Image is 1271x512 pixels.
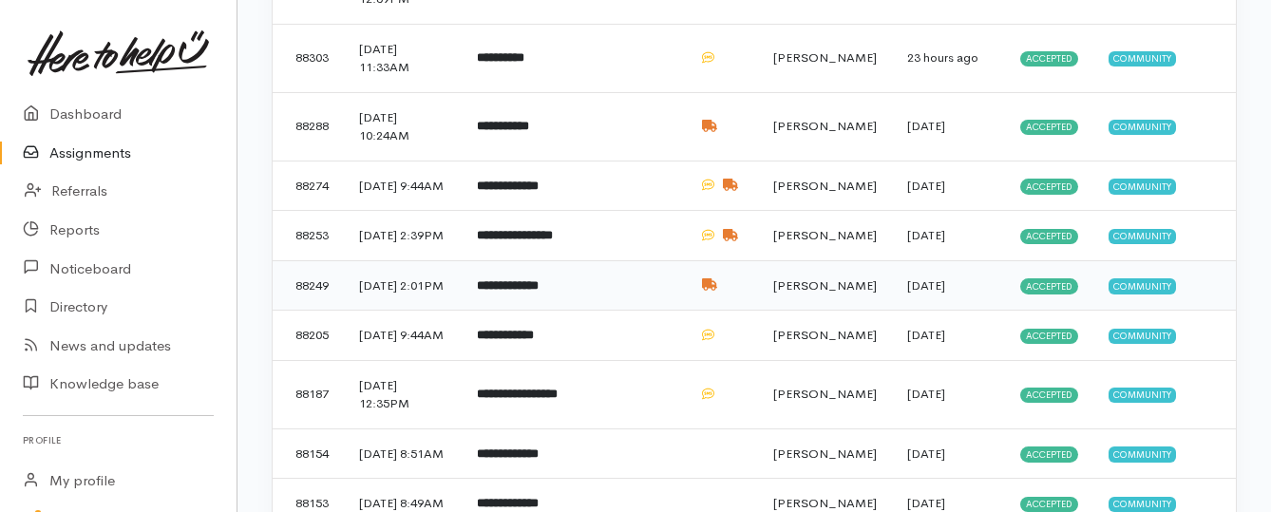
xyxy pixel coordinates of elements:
time: [DATE] [907,277,945,294]
span: [PERSON_NAME] [773,495,877,511]
td: 88274 [273,161,344,211]
span: [PERSON_NAME] [773,327,877,343]
time: [DATE] [907,227,945,243]
span: [PERSON_NAME] [773,178,877,194]
span: Community [1109,497,1176,512]
span: Accepted [1020,388,1078,403]
span: Accepted [1020,497,1078,512]
span: [PERSON_NAME] [773,277,877,294]
span: Community [1109,446,1176,462]
time: [DATE] [907,446,945,462]
span: [PERSON_NAME] [773,118,877,134]
span: Accepted [1020,179,1078,194]
td: [DATE] 8:51AM [344,428,462,479]
td: [DATE] 2:01PM [344,260,462,311]
span: Community [1109,51,1176,66]
span: [PERSON_NAME] [773,446,877,462]
td: [DATE] 10:24AM [344,92,462,161]
time: [DATE] [907,495,945,511]
td: [DATE] 9:44AM [344,161,462,211]
time: [DATE] [907,118,945,134]
td: [DATE] 2:39PM [344,211,462,261]
time: [DATE] [907,327,945,343]
span: [PERSON_NAME] [773,227,877,243]
td: 88154 [273,428,344,479]
span: [PERSON_NAME] [773,386,877,402]
h6: Profile [23,427,214,453]
time: [DATE] [907,178,945,194]
time: [DATE] [907,386,945,402]
td: 88303 [273,24,344,92]
span: Accepted [1020,446,1078,462]
span: Community [1109,179,1176,194]
td: [DATE] 11:33AM [344,24,462,92]
span: Accepted [1020,51,1078,66]
td: 88205 [273,311,344,361]
span: Community [1109,278,1176,294]
time: 23 hours ago [907,49,978,66]
span: Accepted [1020,229,1078,244]
td: 88288 [273,92,344,161]
span: Accepted [1020,120,1078,135]
span: [PERSON_NAME] [773,49,877,66]
td: [DATE] 9:44AM [344,311,462,361]
td: 88253 [273,211,344,261]
span: Accepted [1020,329,1078,344]
td: 88249 [273,260,344,311]
span: Accepted [1020,278,1078,294]
td: [DATE] 12:35PM [344,360,462,428]
span: Community [1109,120,1176,135]
span: Community [1109,229,1176,244]
td: 88187 [273,360,344,428]
span: Community [1109,329,1176,344]
span: Community [1109,388,1176,403]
